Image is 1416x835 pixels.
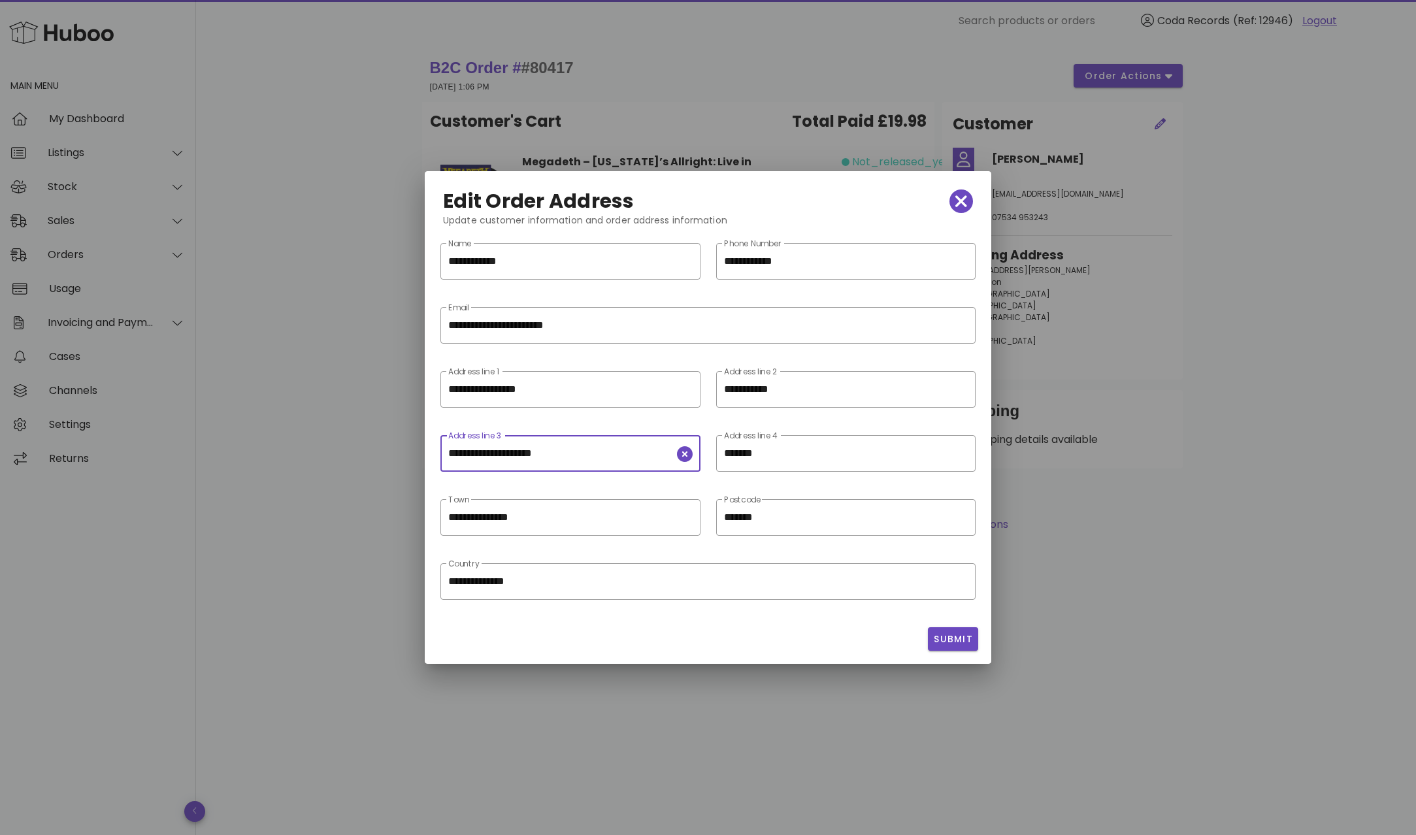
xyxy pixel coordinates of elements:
[724,239,782,249] label: Phone Number
[724,431,778,441] label: Address line 4
[448,431,501,441] label: Address line 3
[448,239,471,249] label: Name
[448,559,480,569] label: Country
[433,213,983,238] div: Update customer information and order address information
[448,495,469,505] label: Town
[448,303,469,313] label: Email
[677,446,693,462] button: clear icon
[933,632,973,646] span: Submit
[928,627,978,651] button: Submit
[443,191,634,212] h2: Edit Order Address
[724,495,761,505] label: Postcode
[448,367,499,377] label: Address line 1
[724,367,777,377] label: Address line 2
